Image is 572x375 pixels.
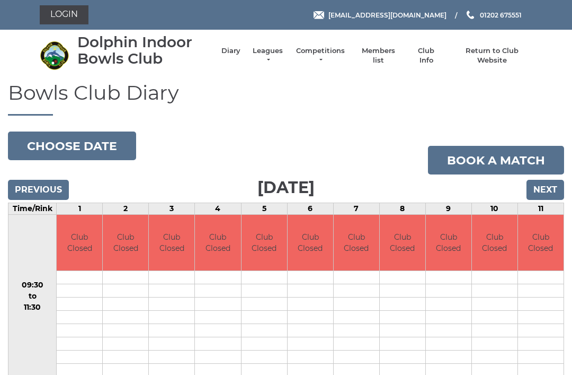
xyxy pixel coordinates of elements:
[333,203,379,215] td: 7
[426,215,471,271] td: Club Closed
[314,11,324,19] img: Email
[465,10,522,20] a: Phone us 01202 675551
[379,203,425,215] td: 8
[314,10,446,20] a: Email [EMAIL_ADDRESS][DOMAIN_NAME]
[452,46,532,65] a: Return to Club Website
[57,203,103,215] td: 1
[103,203,149,215] td: 2
[472,215,517,271] td: Club Closed
[149,215,194,271] td: Club Closed
[467,11,474,19] img: Phone us
[195,215,240,271] td: Club Closed
[334,215,379,271] td: Club Closed
[380,215,425,271] td: Club Closed
[241,203,287,215] td: 5
[57,215,102,271] td: Club Closed
[8,180,69,200] input: Previous
[411,46,442,65] a: Club Info
[328,11,446,19] span: [EMAIL_ADDRESS][DOMAIN_NAME]
[288,215,333,271] td: Club Closed
[8,82,564,116] h1: Bowls Club Diary
[517,203,564,215] td: 11
[518,215,564,271] td: Club Closed
[480,11,522,19] span: 01202 675551
[40,41,69,70] img: Dolphin Indoor Bowls Club
[221,46,240,56] a: Diary
[8,132,136,160] button: Choose date
[242,215,287,271] td: Club Closed
[77,34,211,67] div: Dolphin Indoor Bowls Club
[356,46,400,65] a: Members list
[195,203,241,215] td: 4
[8,203,57,215] td: Time/Rink
[471,203,517,215] td: 10
[295,46,346,65] a: Competitions
[149,203,195,215] td: 3
[103,215,148,271] td: Club Closed
[287,203,333,215] td: 6
[251,46,284,65] a: Leagues
[428,146,564,175] a: Book a match
[425,203,471,215] td: 9
[40,5,88,24] a: Login
[526,180,564,200] input: Next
